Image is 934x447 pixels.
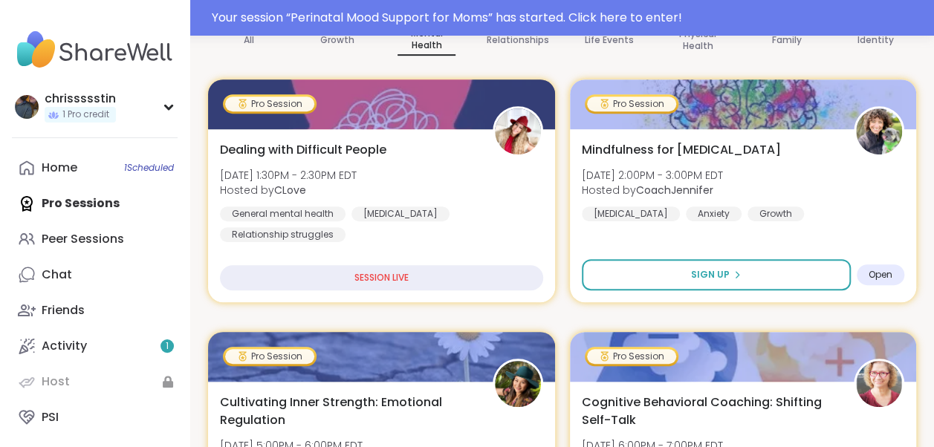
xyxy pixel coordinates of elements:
[12,150,178,186] a: Home1Scheduled
[686,206,742,221] div: Anxiety
[582,141,781,159] span: Mindfulness for [MEDICAL_DATA]
[582,394,838,429] span: Cognitive Behavioral Coaching: Shifting Self-Talk
[220,265,543,290] div: SESSION LIVE
[351,206,450,221] div: [MEDICAL_DATA]
[587,97,676,111] div: Pro Session
[857,31,894,49] p: Identity
[225,349,314,364] div: Pro Session
[12,257,178,293] a: Chat
[587,349,676,364] div: Pro Session
[582,259,852,290] button: Sign Up
[398,25,455,56] p: Mental Health
[212,9,925,27] div: Your session “ Perinatal Mood Support for Moms ” has started. Click here to enter!
[166,340,169,353] span: 1
[220,227,346,242] div: Relationship struggles
[495,108,541,154] img: CLove
[772,31,802,49] p: Family
[582,183,723,198] span: Hosted by
[42,302,85,319] div: Friends
[220,183,357,198] span: Hosted by
[42,338,87,354] div: Activity
[12,364,178,399] a: Host
[12,293,178,328] a: Friends
[45,91,116,107] div: chrissssstin
[856,361,902,407] img: Fausta
[585,31,634,49] p: Life Events
[225,97,314,111] div: Pro Session
[869,269,892,281] span: Open
[691,268,730,281] span: Sign Up
[320,31,354,49] p: Growth
[636,183,713,198] b: CoachJennifer
[220,141,386,159] span: Dealing with Difficult People
[495,361,541,407] img: TiffanyVL
[42,373,70,390] div: Host
[487,31,549,49] p: Relationships
[220,168,357,183] span: [DATE] 1:30PM - 2:30PM EDT
[244,31,254,49] p: All
[42,160,77,176] div: Home
[582,206,680,221] div: [MEDICAL_DATA]
[12,399,178,435] a: PSI
[15,95,39,119] img: chrissssstin
[12,328,178,364] a: Activity1
[220,394,476,429] span: Cultivating Inner Strength: Emotional Regulation
[274,183,306,198] b: CLove
[12,221,178,257] a: Peer Sessions
[12,24,178,76] img: ShareWell Nav Logo
[42,409,59,425] div: PSI
[856,108,902,154] img: CoachJennifer
[747,206,804,221] div: Growth
[582,168,723,183] span: [DATE] 2:00PM - 3:00PM EDT
[42,231,124,247] div: Peer Sessions
[62,108,109,121] span: 1 Pro credit
[124,162,174,174] span: 1 Scheduled
[42,267,72,283] div: Chat
[669,25,727,55] p: Physical Health
[220,206,346,221] div: General mental health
